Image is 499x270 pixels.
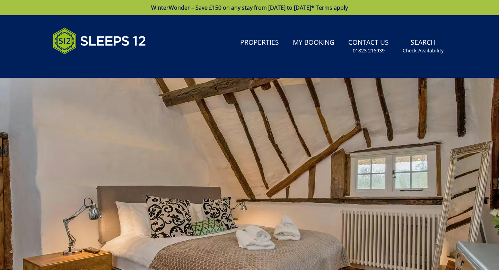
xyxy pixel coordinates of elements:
a: Properties [237,35,282,51]
img: Sleeps 12 [53,24,146,58]
small: 01823 216939 [353,47,385,54]
iframe: Customer reviews powered by Trustpilot [49,62,122,68]
a: Contact Us01823 216939 [345,35,392,58]
a: SearchCheck Availability [400,35,446,58]
a: My Booking [290,35,337,51]
small: Check Availability [403,47,444,54]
